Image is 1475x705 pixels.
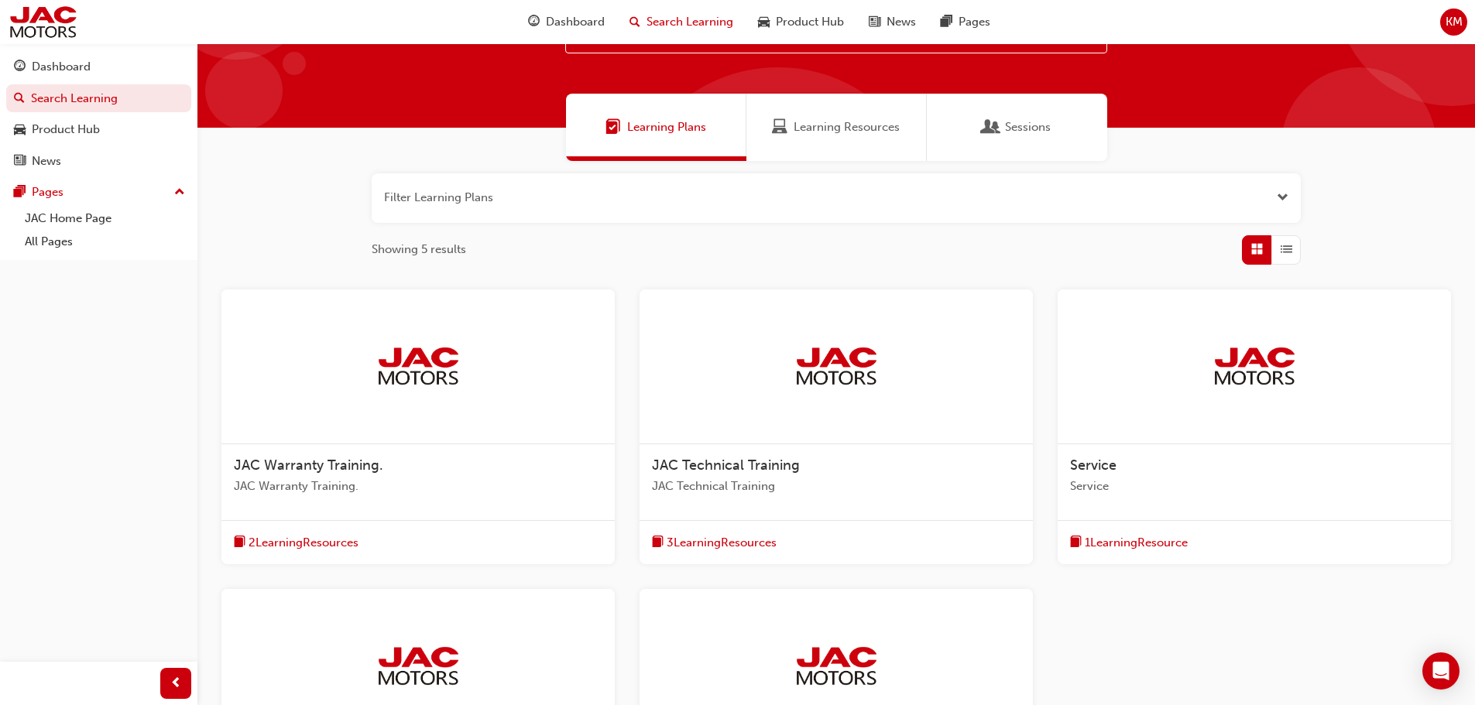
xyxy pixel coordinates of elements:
span: JAC Technical Training [652,457,800,474]
button: KM [1440,9,1467,36]
a: JAC Home Page [19,207,191,231]
a: SessionsSessions [927,94,1107,161]
span: Dashboard [546,13,605,31]
div: Product Hub [32,121,100,139]
span: Learning Resources [772,118,787,136]
span: Service [1070,477,1439,495]
span: pages-icon [14,186,26,200]
span: news-icon [14,155,26,169]
a: car-iconProduct Hub [746,6,856,38]
span: Sessions [983,118,999,136]
span: 1 Learning Resource [1085,534,1188,552]
button: Open the filter [1277,189,1288,207]
a: News [6,147,191,176]
div: Dashboard [32,58,91,76]
button: Pages [6,178,191,207]
span: prev-icon [170,674,182,693]
a: pages-iconPages [928,6,1003,38]
a: Dashboard [6,53,191,81]
a: Learning PlansLearning Plans [566,94,746,161]
span: KM [1446,13,1463,31]
span: Product Hub [776,13,844,31]
span: News [887,13,916,31]
span: JAC Warranty Training. [234,477,602,495]
span: book-icon [652,533,664,553]
img: jac-portal [376,345,461,387]
span: Sessions [1005,118,1051,136]
span: car-icon [758,12,770,32]
button: book-icon1LearningResource [1070,533,1188,553]
span: JAC Warranty Training. [234,457,383,474]
a: search-iconSearch Learning [617,6,746,38]
span: guage-icon [14,60,26,74]
span: Search Learning [647,13,733,31]
img: jac-portal [8,5,78,39]
div: Open Intercom Messenger [1422,652,1460,690]
span: List [1281,241,1292,258]
span: Learning Resources [794,118,900,136]
img: jac-portal [794,345,879,387]
span: Showing 5 results [372,241,466,258]
a: Search Learning [6,84,191,113]
img: jac-portal [376,645,461,686]
span: pages-icon [941,12,952,32]
span: search-icon [629,12,640,32]
span: 2 Learning Resources [249,534,358,552]
span: car-icon [14,123,26,137]
a: guage-iconDashboard [516,6,617,38]
a: news-iconNews [856,6,928,38]
button: DashboardSearch LearningProduct HubNews [6,50,191,178]
span: JAC Technical Training [652,477,1020,495]
button: book-icon3LearningResources [652,533,777,553]
a: All Pages [19,230,191,254]
span: book-icon [234,533,245,553]
span: news-icon [869,12,880,32]
span: search-icon [14,92,25,106]
a: jac-portalServiceServicebook-icon1LearningResource [1058,289,1451,565]
span: Learning Plans [627,118,706,136]
button: book-icon2LearningResources [234,533,358,553]
a: jac-portalJAC Warranty Training.JAC Warranty Training.book-icon2LearningResources [221,289,615,565]
span: book-icon [1070,533,1082,553]
span: 3 Learning Resources [667,534,777,552]
span: Pages [959,13,990,31]
span: Service [1070,457,1117,474]
span: up-icon [174,183,185,203]
span: Grid [1251,241,1263,258]
img: jac-portal [794,645,879,686]
span: Search [577,30,588,48]
span: Learning Plans [605,118,621,136]
a: Product Hub [6,115,191,144]
a: Learning ResourcesLearning Resources [746,94,927,161]
img: jac-portal [1212,345,1297,387]
a: jac-portalJAC Technical TrainingJAC Technical Trainingbook-icon3LearningResources [640,289,1033,565]
div: News [32,152,61,170]
div: Pages [32,183,63,201]
span: guage-icon [528,12,540,32]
